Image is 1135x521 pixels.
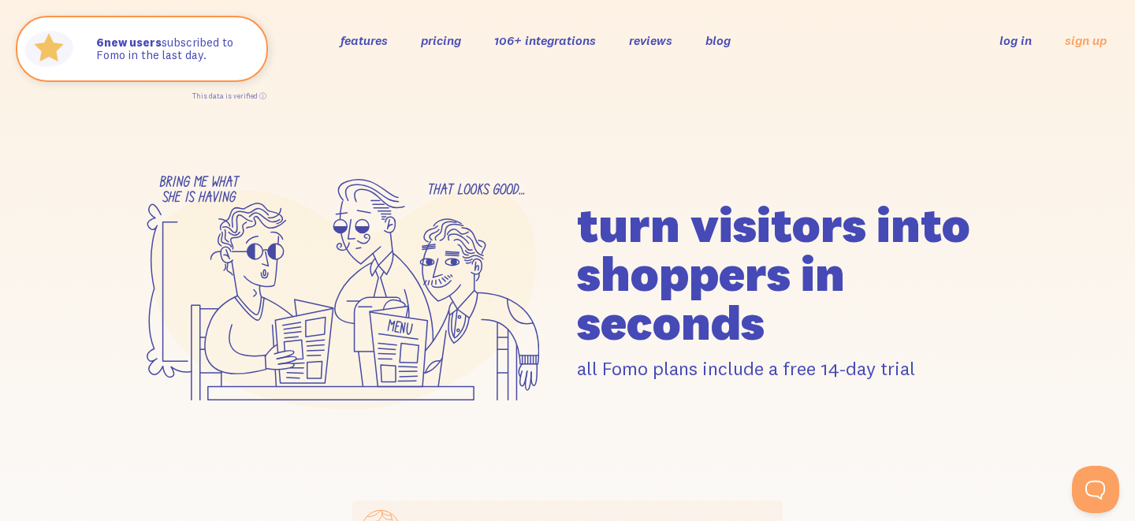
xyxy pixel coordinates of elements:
[96,35,162,50] strong: new users
[1072,466,1119,513] iframe: Help Scout Beacon - Open
[96,36,251,62] p: subscribed to Fomo in the last day.
[577,200,1007,347] h1: turn visitors into shoppers in seconds
[494,32,596,48] a: 106+ integrations
[96,36,104,50] span: 6
[577,356,1007,381] p: all Fomo plans include a free 14-day trial
[999,32,1032,48] a: log in
[629,32,672,48] a: reviews
[340,32,388,48] a: features
[1065,32,1107,49] a: sign up
[421,32,461,48] a: pricing
[705,32,731,48] a: blog
[192,91,266,100] a: This data is verified ⓘ
[20,20,77,77] img: Fomo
